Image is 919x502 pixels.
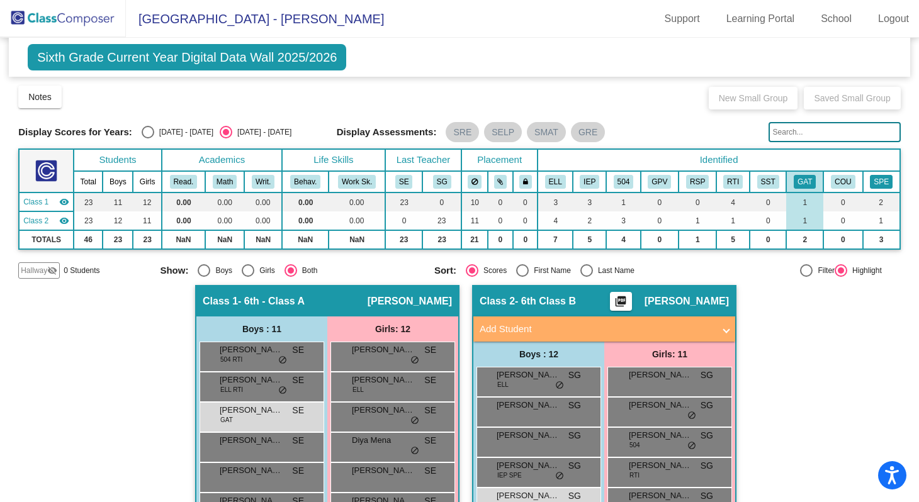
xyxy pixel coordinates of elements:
[368,295,452,308] span: [PERSON_NAME]
[126,9,384,29] span: [GEOGRAPHIC_DATA] - [PERSON_NAME]
[205,211,244,230] td: 0.00
[461,211,488,230] td: 11
[538,230,573,249] td: 7
[568,369,581,382] span: SG
[282,211,329,230] td: 0.00
[461,149,538,171] th: Placement
[213,175,237,189] button: Math
[645,295,729,308] span: [PERSON_NAME]
[750,211,786,230] td: 0
[687,441,696,451] span: do_not_disturb_alt
[604,342,735,367] div: Girls: 11
[716,211,750,230] td: 1
[538,211,573,230] td: 4
[497,380,509,389] span: ELL
[629,459,692,472] span: [PERSON_NAME]
[863,171,900,192] th: Speech
[203,295,238,308] span: Class 1
[573,211,606,230] td: 2
[750,171,786,192] th: SST
[723,175,743,189] button: RTI
[823,171,862,192] th: Attended School Counseling
[74,149,162,171] th: Students
[170,175,198,189] button: Read.
[606,192,640,211] td: 1
[47,265,57,276] mat-icon: visibility_off
[527,122,566,142] mat-chip: SMAT
[679,171,716,192] th: RSP
[385,192,423,211] td: 23
[568,399,581,412] span: SG
[278,386,287,396] span: do_not_disturb_alt
[74,171,103,192] th: Total
[870,175,893,189] button: SPE
[18,86,62,108] button: Notes
[133,192,162,211] td: 12
[133,171,162,192] th: Girls
[701,459,713,472] span: SG
[205,230,244,249] td: NaN
[18,126,132,138] span: Display Scores for Years:
[28,92,52,102] span: Notes
[461,171,488,192] th: Keep away students
[352,464,415,477] span: [PERSON_NAME]
[701,399,713,412] span: SG
[74,230,103,249] td: 46
[160,264,424,277] mat-radio-group: Select an option
[769,122,901,142] input: Search...
[679,230,716,249] td: 1
[478,265,507,276] div: Scores
[244,211,282,230] td: 0.00
[28,44,346,70] span: Sixth Grade Current Year Digital Data Wall 2025/2026
[292,464,304,477] span: SE
[238,295,305,308] span: - 6th - Class A
[750,230,786,249] td: 0
[484,122,522,142] mat-chip: SELP
[786,211,823,230] td: 1
[352,343,415,356] span: [PERSON_NAME]
[162,192,205,211] td: 0.00
[196,316,327,342] div: Boys : 11
[716,192,750,211] td: 4
[655,9,710,29] a: Support
[433,175,451,189] button: SG
[831,175,855,189] button: COU
[220,415,233,425] span: GAT
[513,230,538,249] td: 0
[290,175,320,189] button: Behav.
[593,265,634,276] div: Last Name
[555,471,564,481] span: do_not_disturb_alt
[19,230,74,249] td: TOTALS
[823,211,862,230] td: 0
[811,9,862,29] a: School
[434,264,699,277] mat-radio-group: Select an option
[103,230,133,249] td: 23
[497,369,560,381] span: [PERSON_NAME]
[679,192,716,211] td: 0
[461,192,488,211] td: 10
[488,230,513,249] td: 0
[555,381,564,391] span: do_not_disturb_alt
[434,265,456,276] span: Sort:
[220,385,243,394] span: ELL RTI
[220,404,283,416] span: [PERSON_NAME]
[154,126,213,138] div: [DATE] - [DATE]
[786,230,823,249] td: 2
[847,265,882,276] div: Highlight
[103,211,133,230] td: 12
[220,355,242,364] span: 504 RTI
[648,175,671,189] button: GPV
[629,369,692,381] span: [PERSON_NAME]
[133,211,162,230] td: 11
[74,211,103,230] td: 23
[282,230,329,249] td: NaN
[162,230,205,249] td: NaN
[786,192,823,211] td: 1
[329,211,385,230] td: 0.00
[385,149,461,171] th: Last Teacher
[538,149,899,171] th: Identified
[292,374,304,387] span: SE
[162,149,282,171] th: Academics
[352,434,415,447] span: Diya Mena
[480,322,714,337] mat-panel-title: Add Student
